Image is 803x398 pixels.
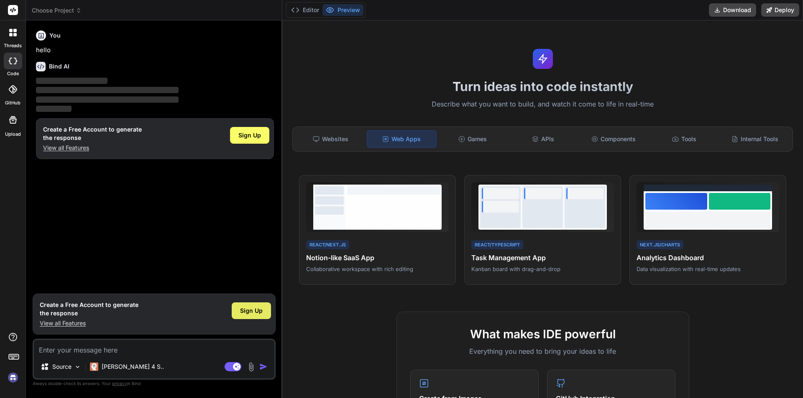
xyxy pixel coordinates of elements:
div: React/TypeScript [471,240,523,250]
span: ‌ [36,87,179,93]
label: threads [4,42,22,49]
h2: What makes IDE powerful [410,325,675,343]
p: Everything you need to bring your ideas to life [410,346,675,356]
img: attachment [246,362,256,372]
div: React/Next.js [306,240,349,250]
span: Choose Project [32,6,82,15]
span: privacy [112,381,127,386]
p: Always double-check its answers. Your in Bind [33,380,276,388]
p: Data visualization with real-time updates [637,265,779,273]
div: Tools [650,130,719,148]
p: Source [52,363,72,371]
p: hello [36,46,274,55]
img: Claude 4 Sonnet [90,363,98,371]
span: ‌ [36,78,107,84]
h1: Create a Free Account to generate the response [40,301,138,317]
img: signin [6,370,20,385]
button: Deploy [761,3,799,17]
div: Components [579,130,648,148]
div: Websites [296,130,365,148]
button: Download [709,3,756,17]
div: APIs [509,130,578,148]
span: Sign Up [240,307,263,315]
p: View all Features [43,144,142,152]
h4: Notion-like SaaS App [306,253,449,263]
div: Web Apps [367,130,437,148]
h1: Create a Free Account to generate the response [43,125,142,142]
h1: Turn ideas into code instantly [287,79,798,94]
button: Editor [288,4,322,16]
h4: Task Management App [471,253,614,263]
span: ‌ [36,96,179,103]
label: code [7,70,19,77]
label: GitHub [5,99,20,106]
p: Collaborative workspace with rich editing [306,265,449,273]
label: Upload [5,131,21,138]
p: View all Features [40,319,138,327]
div: Internal Tools [720,130,789,148]
div: Games [438,130,507,148]
span: Sign Up [238,131,261,139]
h6: You [49,31,61,40]
p: Kanban board with drag-and-drop [471,265,614,273]
img: icon [259,363,268,371]
h4: Analytics Dashboard [637,253,779,263]
p: Describe what you want to build, and watch it come to life in real-time [287,99,798,110]
h6: Bind AI [49,62,69,71]
div: Next.js/Charts [637,240,683,250]
button: Preview [322,4,363,16]
img: Pick Models [74,363,81,370]
p: [PERSON_NAME] 4 S.. [102,363,164,371]
span: ‌ [36,106,72,112]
